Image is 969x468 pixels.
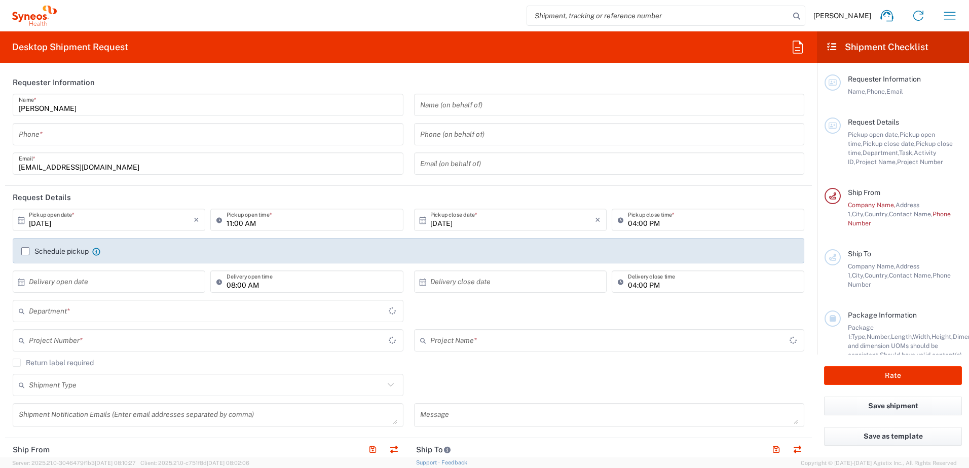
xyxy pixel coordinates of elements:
[441,459,467,465] a: Feedback
[848,324,874,340] span: Package 1:
[865,210,889,218] span: Country,
[848,75,921,83] span: Requester Information
[899,149,914,157] span: Task,
[889,210,933,218] span: Contact Name,
[826,41,928,53] h2: Shipment Checklist
[848,311,917,319] span: Package Information
[194,212,199,228] i: ×
[848,131,900,138] span: Pickup open date,
[140,460,249,466] span: Client: 2025.21.0-c751f8d
[848,262,896,270] span: Company Name,
[207,460,249,466] span: [DATE] 08:02:06
[913,333,931,340] span: Width,
[848,250,871,258] span: Ship To
[12,460,136,466] span: Server: 2025.21.0-3046479f1b3
[13,445,50,455] h2: Ship From
[824,397,962,415] button: Save shipment
[867,88,886,95] span: Phone,
[13,77,95,88] h2: Requester Information
[416,459,441,465] a: Support
[848,118,899,126] span: Request Details
[867,333,891,340] span: Number,
[889,271,933,279] span: Contact Name,
[931,333,953,340] span: Height,
[527,6,790,25] input: Shipment, tracking or reference number
[848,201,896,209] span: Company Name,
[863,149,899,157] span: Department,
[852,210,865,218] span: City,
[886,88,903,95] span: Email
[865,271,889,279] span: Country,
[824,366,962,385] button: Rate
[880,351,962,359] span: Should have valid content(s)
[95,460,136,466] span: [DATE] 08:10:27
[824,427,962,446] button: Save as template
[855,158,897,166] span: Project Name,
[416,445,451,455] h2: Ship To
[891,333,913,340] span: Length,
[13,359,94,367] label: Return label required
[13,192,71,203] h2: Request Details
[801,458,957,467] span: Copyright © [DATE]-[DATE] Agistix Inc., All Rights Reserved
[848,188,880,197] span: Ship From
[851,333,867,340] span: Type,
[12,41,128,53] h2: Desktop Shipment Request
[863,140,916,147] span: Pickup close date,
[852,271,865,279] span: City,
[848,88,867,95] span: Name,
[21,247,89,255] label: Schedule pickup
[813,11,871,20] span: [PERSON_NAME]
[897,158,943,166] span: Project Number
[595,212,601,228] i: ×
